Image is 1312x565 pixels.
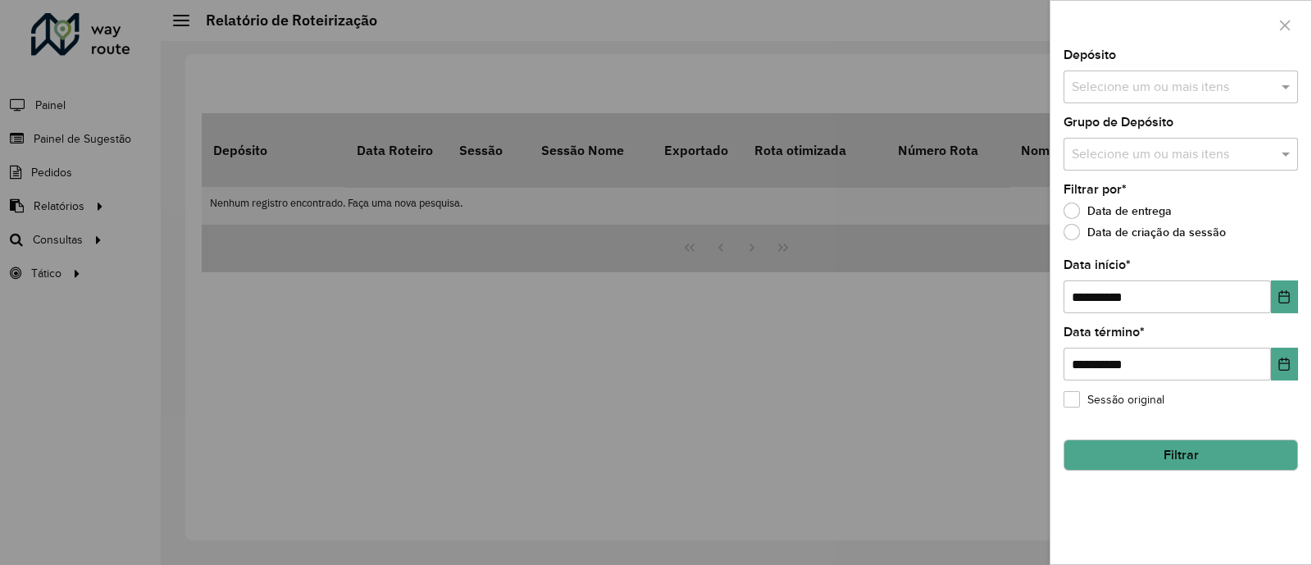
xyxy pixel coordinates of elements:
button: Choose Date [1271,348,1298,380]
label: Data início [1064,255,1131,275]
label: Data término [1064,322,1145,342]
label: Filtrar por [1064,180,1127,199]
button: Filtrar [1064,440,1298,471]
button: Choose Date [1271,280,1298,313]
label: Data de criação da sessão [1064,224,1226,240]
label: Grupo de Depósito [1064,112,1173,132]
label: Sessão original [1064,391,1164,408]
label: Data de entrega [1064,203,1172,219]
label: Depósito [1064,45,1116,65]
